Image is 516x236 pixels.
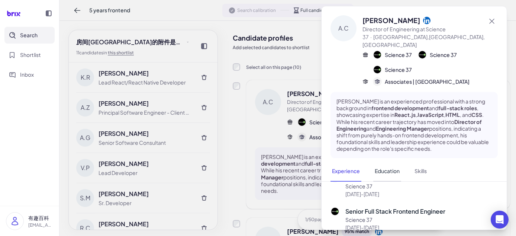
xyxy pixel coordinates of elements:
strong: Engineering Manager [376,125,429,132]
img: user_logo.png [6,213,23,230]
strong: full-stack roles [438,105,477,111]
p: 有趣百科 [28,214,53,222]
p: [DATE] - [DATE] [345,224,445,232]
p: [EMAIL_ADDRESS][DOMAIN_NAME] [28,222,53,229]
span: Science 37 [430,51,457,59]
span: Director of Engineering at Science 37 [362,26,446,40]
button: Inbox [4,66,55,83]
strong: CSS [471,111,482,118]
p: Science 37 [345,216,445,224]
img: 公司logo [419,51,426,58]
nav: Tabs [330,161,498,182]
strong: HTML [445,111,460,118]
span: [PERSON_NAME] [362,15,420,25]
img: 公司logo [374,66,381,73]
strong: Director of Engineering [336,118,482,132]
span: Science 37 [385,51,412,59]
button: Shortlist [4,47,55,63]
span: Search [20,31,38,39]
p: [PERSON_NAME] is an experienced professional with a strong background in and , showcasing experti... [336,98,492,152]
div: A.C [330,15,357,41]
strong: JavaScript [417,111,444,118]
p: [DATE] - [DATE] [345,190,405,198]
strong: frontend development [371,105,429,111]
span: Shortlist [20,51,41,59]
span: [GEOGRAPHIC_DATA],[GEOGRAPHIC_DATA],[GEOGRAPHIC_DATA] [362,34,485,48]
button: Skills [413,161,428,182]
div: Open Intercom Messenger [491,211,509,229]
p: Senior Full Stack Frontend Engineer [345,207,445,216]
img: 公司logo [374,51,381,58]
button: Experience [330,161,361,182]
span: Inbox [20,71,34,79]
button: Education [373,161,401,182]
button: Search [4,27,55,44]
span: Science 37 [385,66,412,74]
img: 公司logo [331,208,339,215]
span: Associates | [GEOGRAPHIC_DATA] [385,78,470,86]
span: · [370,34,372,40]
strong: React.js [394,111,416,118]
p: Science 37 [345,182,405,190]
